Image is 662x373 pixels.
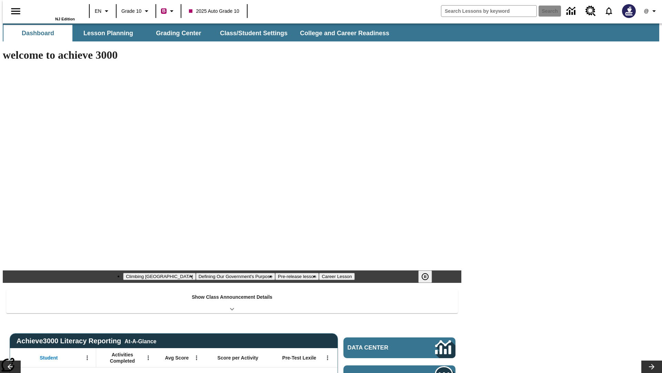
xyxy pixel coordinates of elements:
[124,337,156,345] div: At-A-Glance
[165,355,189,361] span: Avg Score
[581,2,600,20] a: Resource Center, Will open in new tab
[319,273,354,280] button: Slide 4 Career Lesson
[418,270,432,283] button: Pause
[562,2,581,21] a: Data Center
[294,25,395,41] button: College and Career Readiness
[275,273,319,280] button: Slide 3 Pre-release lesson
[3,25,72,41] button: Dashboard
[441,6,536,17] input: search field
[17,337,157,345] span: Achieve3000 Literacy Reporting
[282,355,317,361] span: Pre-Test Lexile
[3,25,395,41] div: SubNavbar
[74,25,143,41] button: Lesson Planning
[322,353,333,363] button: Open Menu
[100,352,145,364] span: Activities Completed
[30,2,75,21] div: Home
[82,353,92,363] button: Open Menu
[143,353,153,363] button: Open Menu
[418,270,439,283] div: Pause
[55,17,75,21] span: NJ Edition
[343,337,455,358] a: Data Center
[6,289,458,313] div: Show Class Announcement Details
[640,5,662,17] button: Profile/Settings
[158,5,179,17] button: Boost Class color is violet red. Change class color
[3,49,461,61] h1: welcome to achieve 3000
[6,1,26,21] button: Open side menu
[622,4,636,18] img: Avatar
[3,23,659,41] div: SubNavbar
[214,25,293,41] button: Class/Student Settings
[162,7,165,15] span: B
[189,8,239,15] span: 2025 Auto Grade 10
[618,2,640,20] button: Select a new avatar
[121,8,141,15] span: Grade 10
[218,355,259,361] span: Score per Activity
[144,25,213,41] button: Grading Center
[644,8,649,15] span: @
[191,353,202,363] button: Open Menu
[123,273,195,280] button: Slide 1 Climbing Mount Tai
[196,273,275,280] button: Slide 2 Defining Our Government's Purpose
[600,2,618,20] a: Notifications
[40,355,58,361] span: Student
[92,5,114,17] button: Language: EN, Select a language
[30,3,75,17] a: Home
[641,361,662,373] button: Lesson carousel, Next
[119,5,153,17] button: Grade: Grade 10, Select a grade
[192,294,272,301] p: Show Class Announcement Details
[95,8,101,15] span: EN
[348,344,412,351] span: Data Center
